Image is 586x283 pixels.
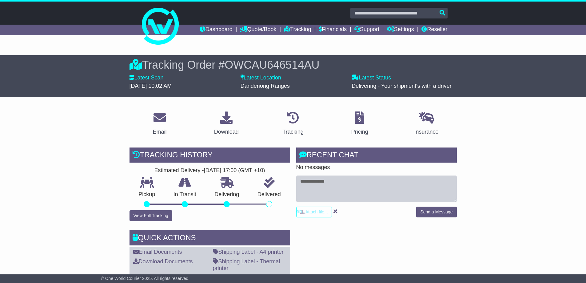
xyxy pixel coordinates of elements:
div: Quick Actions [130,230,290,247]
a: Dashboard [200,25,233,35]
div: Tracking history [130,148,290,164]
span: Dandenong Ranges [241,83,290,89]
p: In Transit [164,191,205,198]
div: RECENT CHAT [296,148,457,164]
p: No messages [296,164,457,171]
p: Delivering [205,191,249,198]
div: [DATE] 17:00 (GMT +10) [204,167,265,174]
a: Tracking [284,25,311,35]
button: Send a Message [416,207,456,217]
label: Latest Scan [130,75,164,81]
div: Tracking Order # [130,58,457,71]
a: Financials [319,25,347,35]
span: Delivering - Your shipment's with a driver [352,83,452,89]
button: View Full Tracking [130,210,172,221]
a: Email Documents [133,249,182,255]
p: Delivered [248,191,290,198]
a: Pricing [347,109,372,138]
div: Pricing [351,128,368,136]
a: Settings [387,25,414,35]
label: Latest Status [352,75,391,81]
a: Reseller [421,25,447,35]
a: Shipping Label - A4 printer [213,249,284,255]
span: © One World Courier 2025. All rights reserved. [101,276,190,281]
div: Tracking [282,128,303,136]
div: Estimated Delivery - [130,167,290,174]
a: Download [210,109,243,138]
span: OWCAU646514AU [225,59,319,71]
div: Email [153,128,166,136]
a: Support [354,25,379,35]
a: Insurance [410,109,443,138]
span: [DATE] 10:02 AM [130,83,172,89]
a: Shipping Label - Thermal printer [213,258,280,271]
p: Pickup [130,191,165,198]
a: Download Documents [133,258,193,265]
div: Insurance [414,128,439,136]
label: Latest Location [241,75,281,81]
a: Email [149,109,170,138]
div: Download [214,128,239,136]
a: Tracking [278,109,307,138]
a: Quote/Book [240,25,276,35]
